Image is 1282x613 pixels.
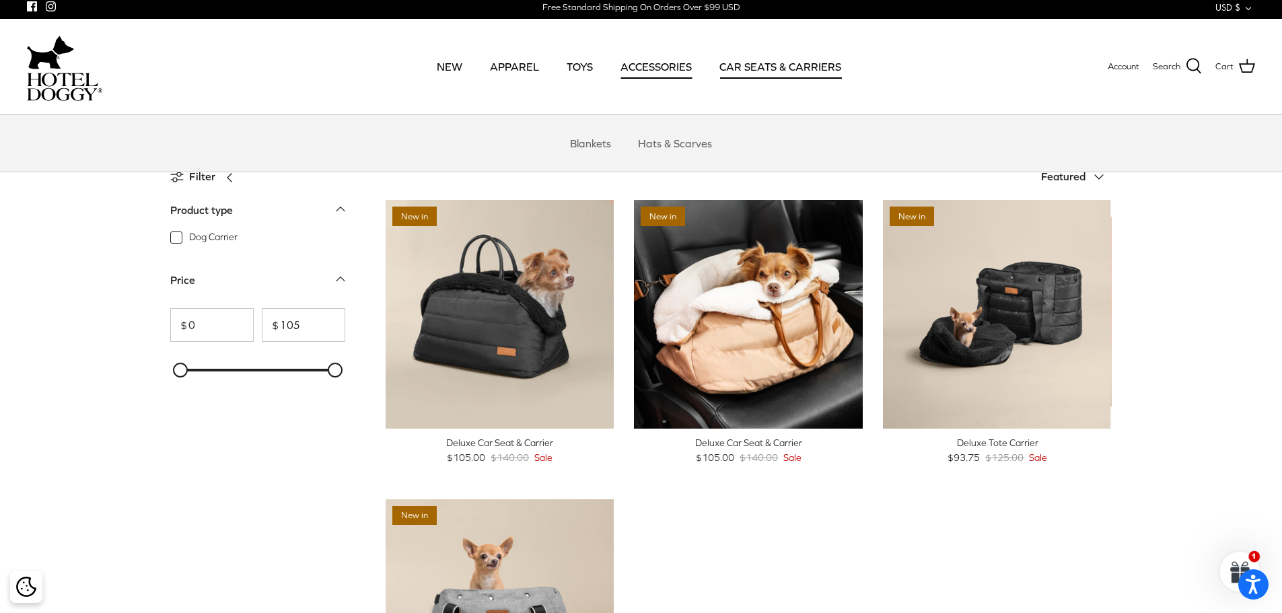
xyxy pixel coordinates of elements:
a: TOYS [555,44,605,89]
a: NEW [425,44,474,89]
a: Hats & Scarves [626,123,724,164]
span: Featured [1041,170,1085,182]
a: Instagram [46,1,56,11]
a: Deluxe Tote Carrier [883,200,1112,429]
span: Sale [1029,450,1047,465]
div: Product type [170,202,233,219]
span: $140.00 [740,450,778,465]
span: Sale [534,450,553,465]
span: $125.00 [985,450,1024,465]
span: New in [392,506,437,526]
a: CAR SEATS & CARRIERS [707,44,853,89]
span: Sale [783,450,802,465]
a: Cart [1215,58,1255,75]
span: New in [641,207,685,226]
a: Deluxe Car Seat & Carrier [386,200,614,429]
span: Filter [189,168,215,186]
img: hoteldoggycom [27,73,102,101]
button: Cookie policy [14,575,38,599]
div: Deluxe Car Seat & Carrier [634,435,863,450]
div: Deluxe Tote Carrier [883,435,1112,450]
a: Deluxe Car Seat & Carrier $105.00 $140.00 Sale [386,435,614,466]
a: hoteldoggycom [27,32,102,101]
span: $105.00 [696,450,734,465]
a: Deluxe Car Seat & Carrier [634,200,863,429]
div: Deluxe Car Seat & Carrier [386,435,614,450]
a: Product type [170,200,345,230]
a: Deluxe Tote Carrier $93.75 $125.00 Sale [883,435,1112,466]
span: $93.75 [948,450,980,465]
span: $105.00 [447,450,485,465]
span: Account [1108,61,1139,71]
img: dog-icon.svg [27,32,74,73]
a: Account [1108,60,1139,74]
div: Free Standard Shipping On Orders Over $99 USD [542,1,740,13]
span: Cart [1215,60,1234,74]
div: Primary navigation [200,44,1078,89]
input: From [170,308,254,342]
div: Cookie policy [10,571,42,603]
a: APPAREL [478,44,551,89]
img: Cookie policy [16,577,36,597]
button: Featured [1041,162,1112,192]
input: To [262,308,345,342]
a: Deluxe Car Seat & Carrier $105.00 $140.00 Sale [634,435,863,466]
span: New in [392,207,437,226]
div: Price [170,272,195,289]
a: Blankets [558,123,623,164]
a: Filter [170,161,242,193]
a: ACCESSORIES [608,44,704,89]
span: Search [1153,60,1180,74]
span: $ [171,320,187,330]
a: Facebook [27,1,37,11]
span: $140.00 [491,450,529,465]
span: New in [890,207,934,226]
span: Dog Carrier [189,231,238,244]
a: Search [1153,58,1202,75]
a: Price [170,270,345,300]
span: $ [262,320,279,330]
